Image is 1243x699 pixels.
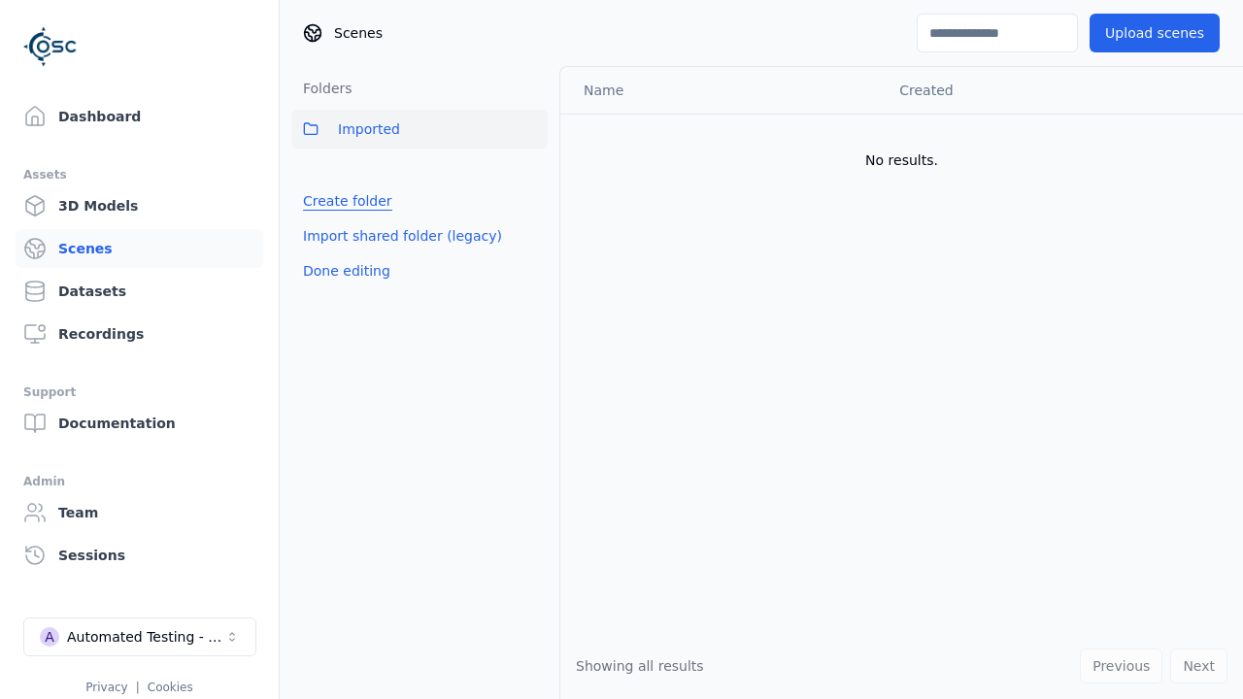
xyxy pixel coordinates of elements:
[291,79,353,98] h3: Folders
[291,253,402,288] button: Done editing
[136,681,140,694] span: |
[23,163,255,186] div: Assets
[23,381,255,404] div: Support
[303,191,392,211] a: Create folder
[1090,14,1220,52] button: Upload scenes
[85,681,127,694] a: Privacy
[560,67,884,114] th: Name
[23,470,255,493] div: Admin
[338,117,400,141] span: Imported
[23,19,78,74] img: Logo
[16,536,263,575] a: Sessions
[16,97,263,136] a: Dashboard
[16,315,263,353] a: Recordings
[291,110,548,149] button: Imported
[148,681,193,694] a: Cookies
[16,186,263,225] a: 3D Models
[16,493,263,532] a: Team
[16,404,263,443] a: Documentation
[334,23,383,43] span: Scenes
[23,617,256,656] button: Select a workspace
[884,67,1212,114] th: Created
[16,272,263,311] a: Datasets
[576,658,704,674] span: Showing all results
[291,183,404,218] button: Create folder
[303,226,502,246] a: Import shared folder (legacy)
[67,627,224,647] div: Automated Testing - Playwright
[16,229,263,268] a: Scenes
[40,627,59,647] div: A
[291,218,514,253] button: Import shared folder (legacy)
[560,114,1243,207] td: No results.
